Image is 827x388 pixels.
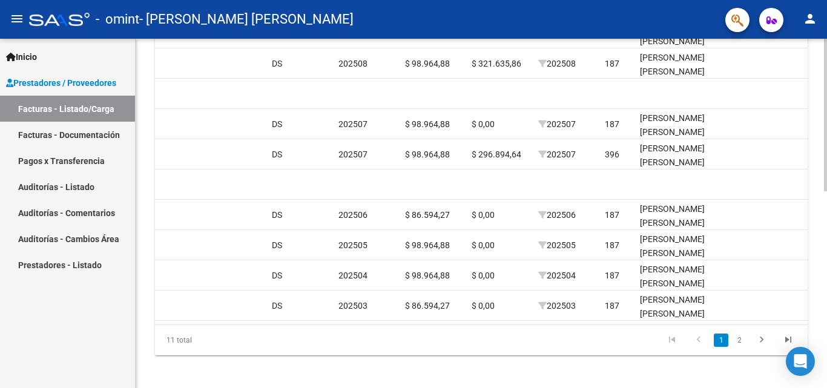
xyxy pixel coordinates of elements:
[640,111,727,153] div: [PERSON_NAME] [PERSON_NAME] 27578881072
[538,59,576,68] span: 202508
[661,334,684,347] a: go to first page
[405,210,450,220] span: $ 86.594,27
[605,269,619,283] div: 187
[338,119,367,129] span: 202507
[750,334,773,347] a: go to next page
[472,240,495,250] span: $ 0,00
[777,334,800,347] a: go to last page
[155,325,283,355] div: 11 total
[714,334,728,347] a: 1
[405,150,450,159] span: $ 98.964,88
[538,119,576,129] span: 202507
[472,119,495,129] span: $ 0,00
[538,210,576,220] span: 202506
[640,51,727,92] div: [PERSON_NAME] [PERSON_NAME] 27578881072
[272,271,282,280] span: DS
[472,59,521,68] span: $ 321.635,86
[405,271,450,280] span: $ 98.964,88
[10,12,24,26] mat-icon: menu
[272,240,282,250] span: DS
[405,119,450,129] span: $ 98.964,88
[640,21,727,62] div: [PERSON_NAME] [PERSON_NAME] 20557646974
[272,59,282,68] span: DS
[472,301,495,311] span: $ 0,00
[538,301,576,311] span: 202503
[712,330,730,350] li: page 1
[472,210,495,220] span: $ 0,00
[139,6,354,33] span: - [PERSON_NAME] [PERSON_NAME]
[605,238,619,252] div: 187
[605,299,619,313] div: 187
[640,142,727,183] div: [PERSON_NAME] [PERSON_NAME] 20557646974
[605,208,619,222] div: 187
[405,240,450,250] span: $ 98.964,88
[640,202,727,243] div: [PERSON_NAME] [PERSON_NAME] 27578881072
[272,210,282,220] span: DS
[272,119,282,129] span: DS
[803,12,817,26] mat-icon: person
[640,263,727,304] div: [PERSON_NAME] [PERSON_NAME] 27578881072
[640,232,727,274] div: [PERSON_NAME] [PERSON_NAME] 27578881072
[786,347,815,376] div: Open Intercom Messenger
[338,240,367,250] span: 202505
[6,50,37,64] span: Inicio
[472,150,521,159] span: $ 296.894,64
[272,301,282,311] span: DS
[605,117,619,131] div: 187
[687,334,710,347] a: go to previous page
[96,6,139,33] span: - omint
[338,59,367,68] span: 202508
[338,150,367,159] span: 202507
[272,150,282,159] span: DS
[538,150,576,159] span: 202507
[405,301,450,311] span: $ 86.594,27
[338,271,367,280] span: 202504
[338,210,367,220] span: 202506
[640,293,727,334] div: [PERSON_NAME] [PERSON_NAME] 27578881072
[338,301,367,311] span: 202503
[538,271,576,280] span: 202504
[405,59,450,68] span: $ 98.964,88
[6,76,116,90] span: Prestadores / Proveedores
[538,240,576,250] span: 202505
[472,271,495,280] span: $ 0,00
[730,330,748,350] li: page 2
[605,57,619,71] div: 187
[732,334,746,347] a: 2
[605,148,619,162] div: 396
